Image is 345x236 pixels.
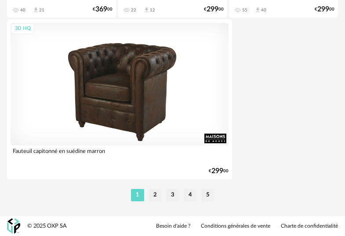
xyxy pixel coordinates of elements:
div: € 00 [93,7,113,12]
li: 4 [184,189,197,201]
li: 2 [149,189,162,201]
a: 3D HQ Fauteuil capitonné en suédine marron €29900 [7,19,232,179]
a: Charte de confidentialité [281,223,338,230]
div: € 00 [209,168,229,174]
li: 5 [201,189,214,201]
div: € 00 [204,7,224,12]
div: 55 [242,7,247,13]
span: 299 [211,168,223,174]
div: 21 [39,7,44,13]
span: Download icon [254,7,261,13]
div: Fauteuil capitonné en suédine marron [11,145,229,163]
span: Download icon [33,7,39,13]
a: Conditions générales de vente [201,223,270,230]
div: 12 [150,7,155,13]
span: 299 [317,7,329,12]
li: 3 [166,189,179,201]
span: 299 [207,7,218,12]
div: 22 [131,7,136,13]
img: OXP [7,218,20,234]
div: 3D HQ [11,23,35,34]
span: Download icon [143,7,150,13]
div: 40 [261,7,266,13]
div: © 2025 OXP SA [27,222,67,230]
a: Besoin d'aide ? [156,223,190,230]
div: € 00 [315,7,334,12]
li: 1 [131,189,144,201]
div: 40 [20,7,25,13]
span: 369 [95,7,107,12]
